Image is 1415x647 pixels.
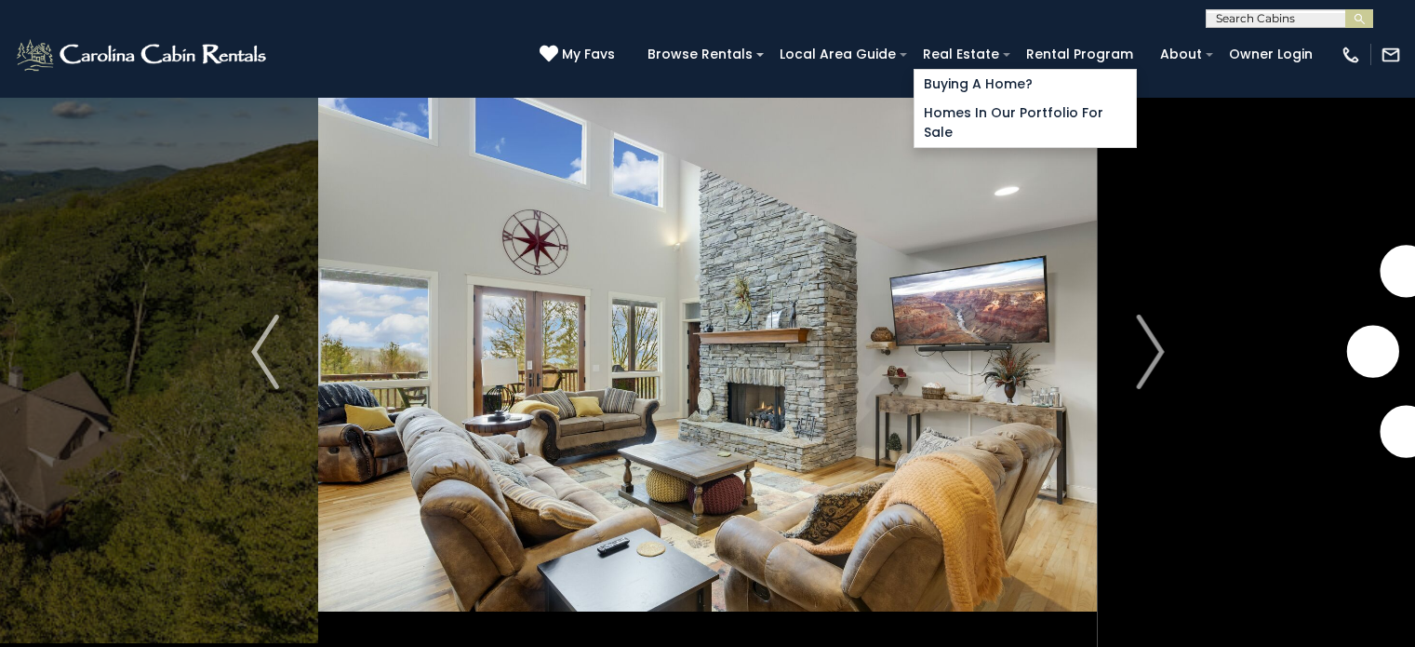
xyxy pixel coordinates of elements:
span: My Favs [562,45,615,64]
img: arrow [251,315,279,389]
img: White-1-2.png [14,36,272,74]
a: Real Estate [914,40,1008,69]
img: phone-regular-white.png [1341,45,1361,65]
img: arrow [1136,315,1164,389]
a: Homes in Our Portfolio For Sale [914,99,1136,147]
a: My Favs [540,45,620,65]
a: Local Area Guide [770,40,905,69]
img: mail-regular-white.png [1381,45,1401,65]
a: About [1151,40,1211,69]
a: Buying A Home? [914,70,1136,99]
a: Browse Rentals [638,40,762,69]
a: Owner Login [1220,40,1322,69]
a: Rental Program [1017,40,1142,69]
